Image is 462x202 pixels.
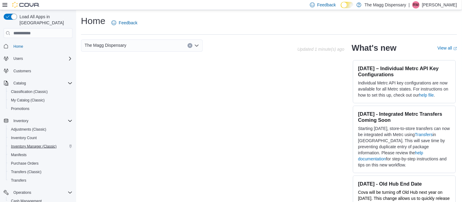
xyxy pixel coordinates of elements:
a: Transfers [9,177,29,184]
button: Transfers (Classic) [6,168,75,176]
span: Promotions [11,106,30,111]
span: Catalog [11,80,72,87]
button: My Catalog (Classic) [6,96,75,104]
span: Transfers [11,178,26,183]
span: Promotions [9,105,72,112]
span: Load All Apps in [GEOGRAPHIC_DATA] [17,14,72,26]
div: Rebecca Mays [412,1,420,9]
a: Transfers (Classic) [9,168,44,176]
button: Users [1,54,75,63]
span: Inventory Count [9,134,72,142]
h1: Home [81,15,105,27]
a: My Catalog (Classic) [9,97,47,104]
svg: External link [453,47,457,50]
a: Customers [11,67,34,75]
span: Users [11,55,72,62]
button: Promotions [6,104,75,113]
button: Inventory [11,117,31,125]
button: Home [1,42,75,50]
span: My Catalog (Classic) [11,98,45,103]
span: Home [11,42,72,50]
span: Operations [11,189,72,196]
a: Classification (Classic) [9,88,50,95]
span: Dark Mode [341,8,341,9]
button: Users [11,55,25,62]
p: Starting [DATE], store-to-store transfers can now be integrated with Metrc using in [GEOGRAPHIC_D... [358,125,451,168]
span: Inventory Manager (Classic) [9,143,72,150]
span: Classification (Classic) [11,89,48,94]
span: Adjustments (Classic) [11,127,46,132]
input: Dark Mode [341,2,354,8]
p: Individual Metrc API key configurations are now available for all Metrc states. For instructions ... [358,80,451,98]
button: Transfers [6,176,75,185]
span: Home [13,44,23,49]
span: Customers [13,69,31,74]
span: Purchase Orders [9,160,72,167]
a: Promotions [9,105,32,112]
h2: What's new [352,43,397,53]
a: Inventory Count [9,134,39,142]
button: Manifests [6,151,75,159]
span: Transfers (Classic) [9,168,72,176]
span: RM [413,1,419,9]
p: | [409,1,410,9]
span: Transfers [9,177,72,184]
span: Feedback [317,2,336,8]
button: Adjustments (Classic) [6,125,75,134]
button: Open list of options [194,43,199,48]
span: Users [13,56,23,61]
span: Adjustments (Classic) [9,126,72,133]
h3: [DATE] – Individual Metrc API Key Configurations [358,65,451,77]
button: Customers [1,67,75,75]
p: The Magg Dispensary [365,1,406,9]
button: Catalog [11,80,28,87]
span: Inventory [11,117,72,125]
span: Inventory Manager (Classic) [11,144,57,149]
a: Purchase Orders [9,160,41,167]
span: Operations [13,190,31,195]
span: Feedback [119,20,137,26]
span: Purchase Orders [11,161,39,166]
button: Operations [11,189,34,196]
a: Feedback [109,17,140,29]
span: Catalog [13,81,26,86]
a: View allExternal link [438,46,457,50]
button: Inventory Manager (Classic) [6,142,75,151]
span: Inventory Count [11,135,37,140]
a: help file [419,93,434,98]
h3: [DATE] - Integrated Metrc Transfers Coming Soon [358,111,451,123]
a: Inventory Manager (Classic) [9,143,59,150]
span: Customers [11,67,72,75]
button: Inventory [1,117,75,125]
h3: [DATE] - Old Hub End Date [358,181,451,187]
span: My Catalog (Classic) [9,97,72,104]
button: Operations [1,188,75,197]
a: Home [11,43,26,50]
button: Purchase Orders [6,159,75,168]
span: Transfers (Classic) [11,169,41,174]
button: Clear input [188,43,192,48]
a: Adjustments (Classic) [9,126,49,133]
button: Inventory Count [6,134,75,142]
a: Transfers [415,132,433,137]
span: Manifests [9,151,72,159]
p: Updated 1 minute(s) ago [298,47,344,52]
span: Inventory [13,118,28,123]
span: Manifests [11,152,26,157]
span: The Magg Dispensary [85,42,126,49]
p: [PERSON_NAME] [422,1,457,9]
button: Classification (Classic) [6,87,75,96]
img: Cova [12,2,40,8]
span: Classification (Classic) [9,88,72,95]
button: Catalog [1,79,75,87]
a: Manifests [9,151,29,159]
